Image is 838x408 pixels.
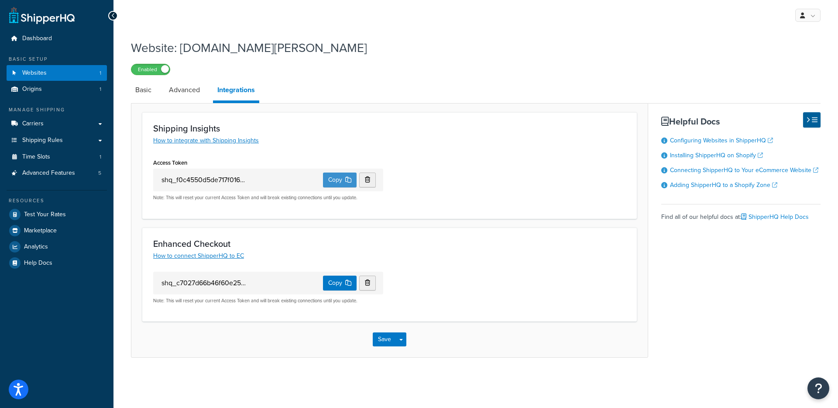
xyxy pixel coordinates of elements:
a: Basic [131,80,156,100]
a: How to integrate with Shipping Insights [153,136,259,145]
span: 1 [100,86,101,93]
a: Dashboard [7,31,107,47]
label: Access Token [153,159,187,166]
h1: Website: [DOMAIN_NAME][PERSON_NAME] [131,39,810,56]
button: Open Resource Center [807,377,829,399]
span: Advanced Features [22,169,75,177]
li: Websites [7,65,107,81]
a: Origins1 [7,81,107,97]
a: Analytics [7,239,107,255]
span: 1 [100,153,101,161]
span: Carriers [22,120,44,128]
a: Connecting ShipperHQ to Your eCommerce Website [670,166,818,175]
a: Test Your Rates [7,207,107,222]
button: Copy [323,276,357,290]
a: How to connect ShipperHQ to EC [153,251,244,260]
div: Basic Setup [7,55,107,63]
p: Note: This will reset your current Access Token and will break existing connections until you upd... [153,297,383,304]
span: Origins [22,86,42,93]
a: Advanced Features5 [7,165,107,181]
span: Help Docs [24,259,52,267]
span: Marketplace [24,227,57,235]
span: Shipping Rules [22,137,63,144]
span: Analytics [24,243,48,251]
span: Websites [22,69,47,77]
div: Resources [7,197,107,204]
a: Help Docs [7,255,107,271]
a: Advanced [165,80,204,100]
button: Copy [323,173,357,187]
li: Advanced Features [7,165,107,181]
a: Installing ShipperHQ on Shopify [670,151,763,160]
a: Integrations [213,80,259,103]
span: Dashboard [22,35,52,42]
div: Manage Shipping [7,106,107,114]
li: Origins [7,81,107,97]
a: Adding ShipperHQ to a Shopify Zone [670,180,777,190]
a: Shipping Rules [7,132,107,149]
button: Save [373,332,396,346]
a: Websites1 [7,65,107,81]
span: 5 [98,169,101,177]
h3: Shipping Insights [153,124,626,133]
a: Marketplace [7,223,107,239]
h3: Enhanced Checkout [153,239,626,249]
a: ShipperHQ Help Docs [741,212,809,221]
h3: Helpful Docs [661,117,821,126]
p: Note: This will reset your current Access Token and will break existing connections until you upd... [153,194,383,201]
div: Find all of our helpful docs at: [661,204,821,223]
i: Revoke [365,280,370,286]
label: Enabled [131,64,170,75]
li: Time Slots [7,149,107,165]
span: Test Your Rates [24,211,66,218]
span: Time Slots [22,153,50,161]
span: 1 [100,69,101,77]
button: Hide Help Docs [803,112,821,128]
a: Configuring Websites in ShipperHQ [670,136,773,145]
a: Time Slots1 [7,149,107,165]
i: Revoke [365,176,370,183]
a: Carriers [7,116,107,132]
